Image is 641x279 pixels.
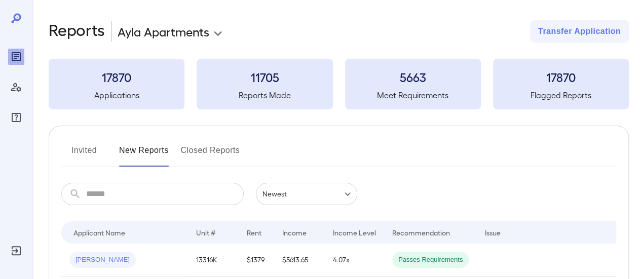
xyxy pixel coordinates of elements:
[69,255,136,265] span: [PERSON_NAME]
[49,69,184,85] h3: 17870
[197,69,332,85] h3: 11705
[118,23,209,39] p: Ayla Apartments
[493,89,629,101] h5: Flagged Reports
[345,69,481,85] h3: 5663
[197,89,332,101] h5: Reports Made
[333,226,376,238] div: Income Level
[49,89,184,101] h5: Applications
[247,226,263,238] div: Rent
[274,244,325,276] td: $5613.65
[61,142,107,167] button: Invited
[345,89,481,101] h5: Meet Requirements
[196,226,215,238] div: Unit #
[282,226,307,238] div: Income
[73,226,125,238] div: Applicant Name
[8,49,24,65] div: Reports
[181,142,240,167] button: Closed Reports
[392,255,469,265] span: Passes Requirements
[256,183,357,205] div: Newest
[8,243,24,259] div: Log Out
[325,244,384,276] td: 4.07x
[119,142,169,167] button: New Reports
[493,69,629,85] h3: 17870
[530,20,629,43] button: Transfer Application
[49,20,105,43] h2: Reports
[188,244,239,276] td: 13316K
[239,244,274,276] td: $1379
[485,226,501,238] div: Issue
[8,109,24,126] div: FAQ
[392,226,450,238] div: Recommendation
[8,79,24,95] div: Manage Users
[49,59,629,109] summary: 17870Applications11705Reports Made5663Meet Requirements17870Flagged Reports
